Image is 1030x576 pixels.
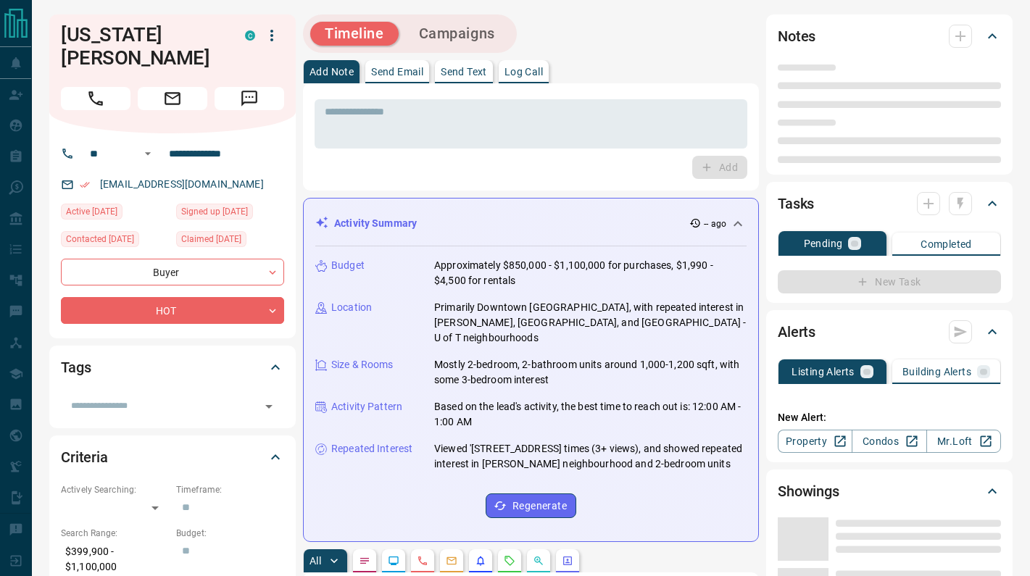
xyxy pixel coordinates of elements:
p: Search Range: [61,527,169,540]
span: Message [215,87,284,110]
p: Primarily Downtown [GEOGRAPHIC_DATA], with repeated interest in [PERSON_NAME], [GEOGRAPHIC_DATA],... [434,300,747,346]
p: New Alert: [778,410,1001,425]
p: All [310,556,321,566]
button: Regenerate [486,493,576,518]
p: Budget: [176,527,284,540]
p: Building Alerts [902,367,971,377]
h2: Alerts [778,320,815,343]
p: Listing Alerts [792,367,855,377]
a: Mr.Loft [926,430,1001,453]
button: Timeline [310,22,399,46]
span: Claimed [DATE] [181,232,241,246]
svg: Emails [446,555,457,567]
span: Contacted [DATE] [66,232,134,246]
div: Alerts [778,314,1001,349]
span: Call [61,87,130,110]
p: Size & Rooms [331,357,394,372]
button: Open [139,145,157,162]
h1: [US_STATE][PERSON_NAME] [61,23,223,70]
div: Criteria [61,440,284,475]
p: Based on the lead's activity, the best time to reach out is: 12:00 AM - 1:00 AM [434,399,747,430]
span: Signed up [DATE] [181,204,248,219]
h2: Tags [61,356,91,379]
h2: Showings [778,480,839,503]
div: Showings [778,474,1001,509]
div: HOT [61,297,284,324]
p: Add Note [310,67,354,77]
div: Activity Summary-- ago [315,210,747,237]
div: Tags [61,350,284,385]
div: Sun Sep 28 2025 [61,204,169,224]
div: Notes [778,19,1001,54]
p: Log Call [504,67,543,77]
div: Tue Jun 18 2024 [176,231,284,251]
p: Repeated Interest [331,441,412,456]
p: Viewed '[STREET_ADDRESS] times (3+ views), and showed repeated interest in [PERSON_NAME] neighbou... [434,441,747,472]
div: Buyer [61,259,284,285]
p: Approximately $850,000 - $1,100,000 for purchases, $1,990 - $4,500 for rentals [434,258,747,288]
p: Budget [331,258,365,273]
p: Completed [921,239,972,249]
svg: Requests [504,555,515,567]
p: Activity Pattern [331,399,402,414]
p: Timeframe: [176,483,284,496]
p: Send Email [371,67,423,77]
div: Sun Aug 24 2025 [61,231,169,251]
svg: Agent Actions [562,555,573,567]
p: -- ago [704,217,726,230]
button: Open [259,396,279,417]
svg: Calls [417,555,428,567]
div: condos.ca [245,30,255,41]
a: Condos [852,430,926,453]
p: Mostly 2-bedroom, 2-bathroom units around 1,000-1,200 sqft, with some 3-bedroom interest [434,357,747,388]
svg: Lead Browsing Activity [388,555,399,567]
svg: Listing Alerts [475,555,486,567]
p: Location [331,300,372,315]
svg: Notes [359,555,370,567]
span: Email [138,87,207,110]
h2: Criteria [61,446,108,469]
div: Tue Jun 18 2024 [176,204,284,224]
h2: Notes [778,25,815,48]
button: Campaigns [404,22,510,46]
h2: Tasks [778,192,814,215]
svg: Email Verified [80,180,90,190]
div: Tasks [778,186,1001,221]
a: [EMAIL_ADDRESS][DOMAIN_NAME] [100,178,264,190]
p: Pending [804,238,843,249]
a: Property [778,430,852,453]
p: Activity Summary [334,216,417,231]
p: Actively Searching: [61,483,169,496]
span: Active [DATE] [66,204,117,219]
svg: Opportunities [533,555,544,567]
p: Send Text [441,67,487,77]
